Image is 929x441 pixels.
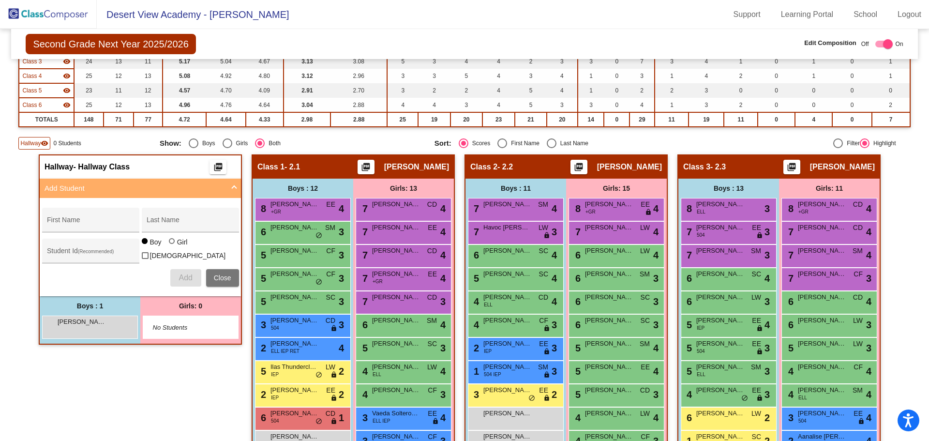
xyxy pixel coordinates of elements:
span: Add [179,274,192,282]
div: Boys [198,139,215,148]
span: EE [326,199,335,210]
a: Logout [890,7,929,22]
td: 13 [104,54,134,69]
td: 23 [482,112,515,127]
span: 5 [471,273,479,284]
td: 148 [74,112,104,127]
span: 8 [573,203,581,214]
td: 3 [418,69,450,83]
div: Girls: 13 [353,179,454,198]
td: 3.04 [284,98,330,112]
td: 2 [724,69,758,83]
td: 0 [832,83,871,98]
td: 0 [795,83,832,98]
span: 6 [573,250,581,260]
td: 0 [758,83,795,98]
td: 0 [758,98,795,112]
td: 0 [832,69,871,83]
span: CF [326,269,335,279]
td: 0 [832,112,871,127]
td: TOTALS [19,112,74,127]
td: 2 [629,83,654,98]
span: 5 [258,250,266,260]
td: 29 [629,112,654,127]
span: [PERSON_NAME] [696,269,745,279]
span: 6 [258,227,266,237]
span: [DEMOGRAPHIC_DATA] [150,250,226,261]
span: Edit Composition [804,38,856,48]
span: Show: [160,139,181,148]
span: [PERSON_NAME] [384,162,449,172]
input: Student Id [47,251,134,259]
span: [PERSON_NAME] [PERSON_NAME] [696,199,745,209]
span: [PERSON_NAME] [372,246,420,256]
td: 2 [872,98,910,112]
td: 3 [578,98,604,112]
button: Print Students Details [358,160,375,174]
td: 3 [655,54,689,69]
td: 4 [689,54,724,69]
td: 4 [547,83,578,98]
span: [PERSON_NAME] [585,223,633,232]
div: Both [265,139,281,148]
span: [PERSON_NAME] [372,199,420,209]
span: 3 [339,248,344,262]
span: - 2.1 [285,162,300,172]
td: 4 [450,54,482,69]
span: Desert View Academy - [PERSON_NAME] [97,7,289,22]
span: SC [539,269,548,279]
td: 20 [450,112,482,127]
td: 13 [134,69,163,83]
span: 4 [653,201,659,216]
td: 2.91 [284,83,330,98]
span: 4 [653,225,659,239]
span: ELL [697,208,705,215]
span: SC [752,269,761,279]
td: 4.67 [246,54,284,69]
td: 11 [724,112,758,127]
span: [PERSON_NAME] [798,246,846,256]
td: 5.17 [163,54,206,69]
td: 7 [629,54,654,69]
button: Add [170,269,201,287]
td: 1 [872,54,910,69]
span: 8 [684,203,692,214]
mat-expansion-panel-header: Add Student [40,179,241,198]
td: 2 [418,83,450,98]
span: Second Grade Next Year 2025/2026 [26,34,195,54]
div: Boy [150,237,162,247]
span: EE [428,269,437,279]
td: 0 [832,54,871,69]
span: - 2.2 [497,162,513,172]
td: 3 [387,69,418,83]
span: [PERSON_NAME] [483,199,532,209]
mat-icon: visibility [63,101,71,109]
span: 4 [866,201,871,216]
td: 25 [74,69,104,83]
span: Sort: [435,139,451,148]
mat-icon: visibility [63,72,71,80]
td: Melissa Garcia - 2.3 [19,54,74,69]
span: [PERSON_NAME] [798,199,846,209]
span: LW [539,223,548,233]
td: 12 [134,83,163,98]
span: [PERSON_NAME] [597,162,662,172]
td: 1 [872,69,910,83]
span: 6 [471,250,479,260]
td: 0 [758,69,795,83]
td: 4.96 [163,98,206,112]
button: Print Students Details [210,160,226,174]
td: 1 [655,98,689,112]
div: Scores [468,139,490,148]
div: Add Student [40,198,241,296]
span: +GR [271,208,281,215]
span: Havoc [PERSON_NAME] [483,223,532,232]
td: 2.96 [330,69,387,83]
span: 4 [653,248,659,262]
span: SM [640,269,650,279]
span: 3 [764,248,770,262]
span: 3 [552,225,557,239]
span: 3 [653,271,659,286]
div: Filter [843,139,860,148]
div: Girls [232,139,248,148]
